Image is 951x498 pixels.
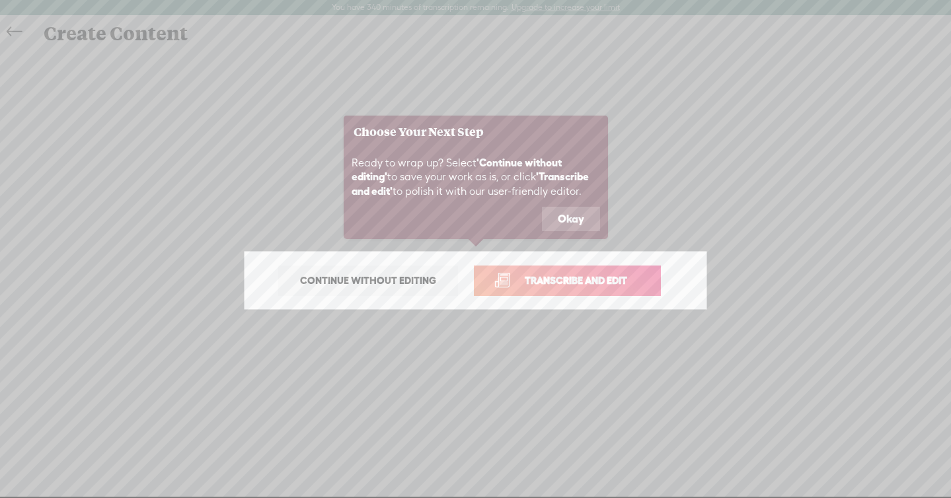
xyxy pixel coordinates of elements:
[511,273,641,288] span: Transcribe and edit
[286,271,450,290] span: Continue without editing
[352,157,562,183] b: 'Continue without editing'
[344,148,608,207] div: Ready to wrap up? Select to save your work as is, or click to polish it with our user-friendly ed...
[354,125,598,138] h3: Choose Your Next Step
[542,207,600,232] button: Okay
